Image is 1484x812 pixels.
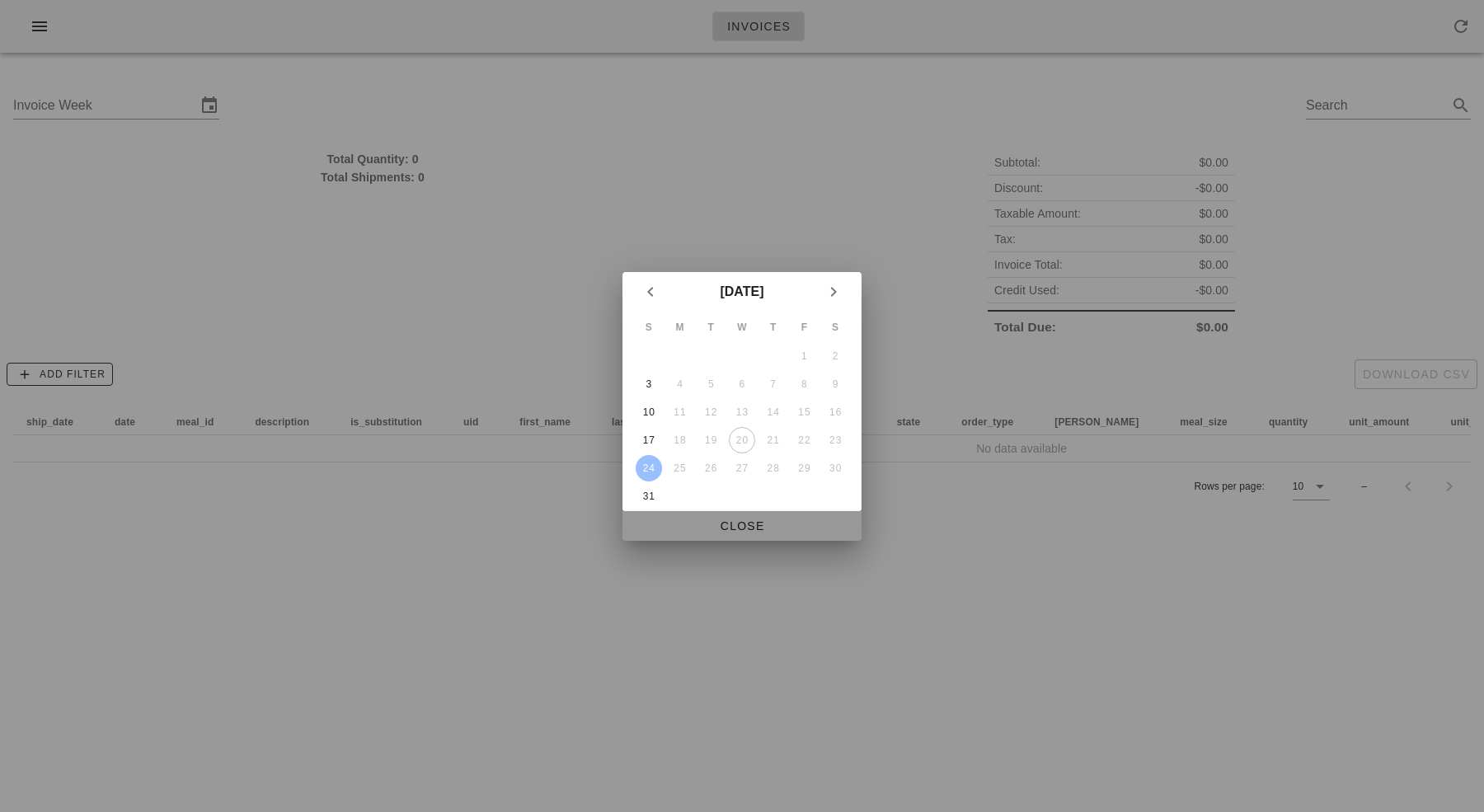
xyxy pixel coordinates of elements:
[622,511,862,541] button: Close
[636,434,662,446] div: 17
[636,483,662,509] button: 31
[665,313,695,341] th: M
[636,519,848,533] span: Close
[696,313,726,341] th: T
[636,371,662,397] button: 3
[636,455,662,481] button: 24
[713,275,770,308] button: [DATE]
[636,462,662,474] div: 24
[636,378,662,390] div: 3
[790,313,819,341] th: F
[634,313,664,341] th: S
[727,313,757,341] th: W
[820,313,850,341] th: S
[636,490,662,502] div: 31
[636,406,662,418] div: 10
[758,313,788,341] th: T
[636,277,665,307] button: Previous month
[636,427,662,453] button: 17
[636,399,662,425] button: 10
[819,277,848,307] button: Next month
